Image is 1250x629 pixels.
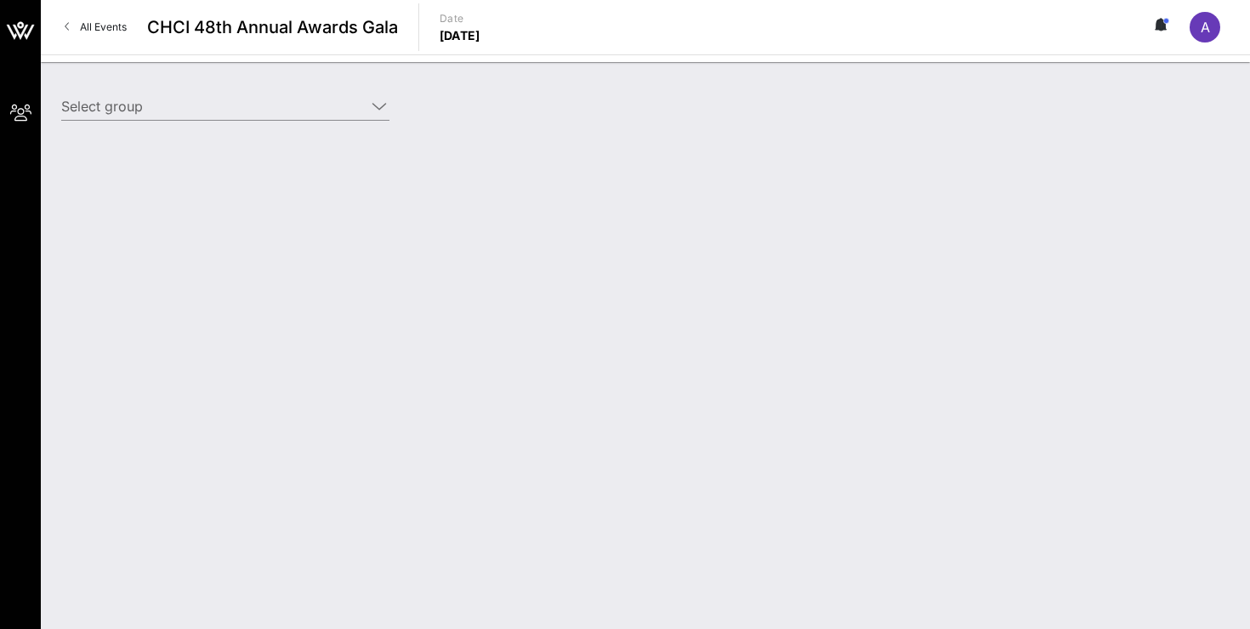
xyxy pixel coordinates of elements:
[1201,19,1210,36] span: A
[54,14,137,41] a: All Events
[1190,12,1220,42] div: A
[440,10,480,27] p: Date
[440,27,480,44] p: [DATE]
[147,14,398,40] span: CHCI 48th Annual Awards Gala
[80,20,127,33] span: All Events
